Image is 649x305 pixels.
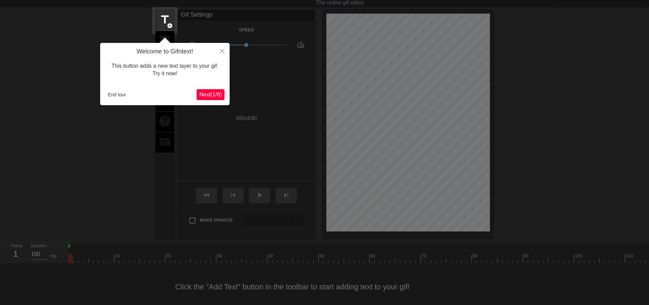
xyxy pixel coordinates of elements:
[199,92,222,97] span: Next ( 1 / 6 )
[105,48,225,55] h4: Welcome to Gifntext!
[105,90,129,100] button: End tour
[215,43,230,59] button: Close
[105,55,225,84] div: This button adds a new text layer to your gif. Try it now!
[197,89,225,100] button: Next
